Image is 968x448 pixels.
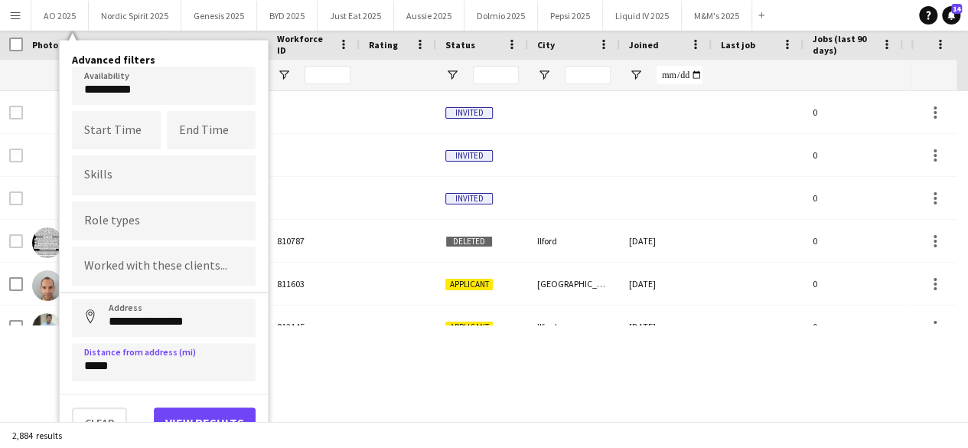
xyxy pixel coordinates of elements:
input: Row Selection is disabled for this row (unchecked) [9,234,23,248]
div: 0 [803,91,903,133]
span: Photo [32,39,58,51]
span: Rating [369,39,398,51]
div: 0 [803,306,903,348]
input: Row Selection is disabled for this row (unchecked) [9,191,23,205]
div: [DATE] [620,220,712,262]
span: Invited [445,107,493,119]
button: Aussie 2025 [394,1,464,31]
button: Pepsi 2025 [538,1,603,31]
div: 0 [803,177,903,219]
button: Genesis 2025 [181,1,257,31]
span: Applicant [445,322,493,333]
h4: Advanced filters [72,53,256,67]
button: Dolmio 2025 [464,1,538,31]
span: Invited [445,193,493,204]
img: Aagam Mehta [32,313,63,344]
button: Liquid IV 2025 [603,1,682,31]
img: “Stevie”- Marie Ansell [32,227,63,258]
input: Joined Filter Input [657,66,702,84]
div: Ilford [528,306,620,348]
span: Workforce ID [277,33,332,56]
input: Row Selection is disabled for this row (unchecked) [9,149,23,162]
span: First Name [109,39,155,51]
div: Ilford [528,220,620,262]
div: [DATE] [620,263,712,305]
input: Type to search clients... [84,260,243,273]
button: Open Filter Menu [445,68,459,82]
button: BYD 2025 [257,1,318,31]
span: City [537,39,555,51]
a: 14 [942,6,960,25]
input: Workforce ID Filter Input [305,66,350,84]
span: Invited [445,150,493,162]
input: Type to search role types... [84,214,243,227]
button: Open Filter Menu [277,68,291,82]
button: Nordic Spirit 2025 [89,1,181,31]
input: Row Selection is disabled for this row (unchecked) [9,106,23,119]
span: Status [445,39,475,51]
span: Deleted [445,236,493,247]
div: 0 [803,263,903,305]
input: Type to search skills... [84,168,243,182]
div: 0 [803,134,903,176]
div: 811603 [268,263,360,305]
div: [GEOGRAPHIC_DATA] [528,263,620,305]
div: 810787 [268,220,360,262]
button: AO 2025 [31,1,89,31]
div: 812145 [268,306,360,348]
button: M&M's 2025 [682,1,752,31]
div: [DATE] [620,306,712,348]
span: Last Name [193,39,238,51]
img: [2] Bradley Black [32,270,63,301]
input: Status Filter Input [473,66,519,84]
button: Open Filter Menu [629,68,643,82]
button: Just Eat 2025 [318,1,394,31]
span: Applicant [445,279,493,290]
div: 0 [803,220,903,262]
span: Joined [629,39,659,51]
span: Last job [721,39,755,51]
input: City Filter Input [565,66,611,84]
button: Open Filter Menu [537,68,551,82]
span: Jobs (last 90 days) [813,33,875,56]
span: 14 [951,4,962,14]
